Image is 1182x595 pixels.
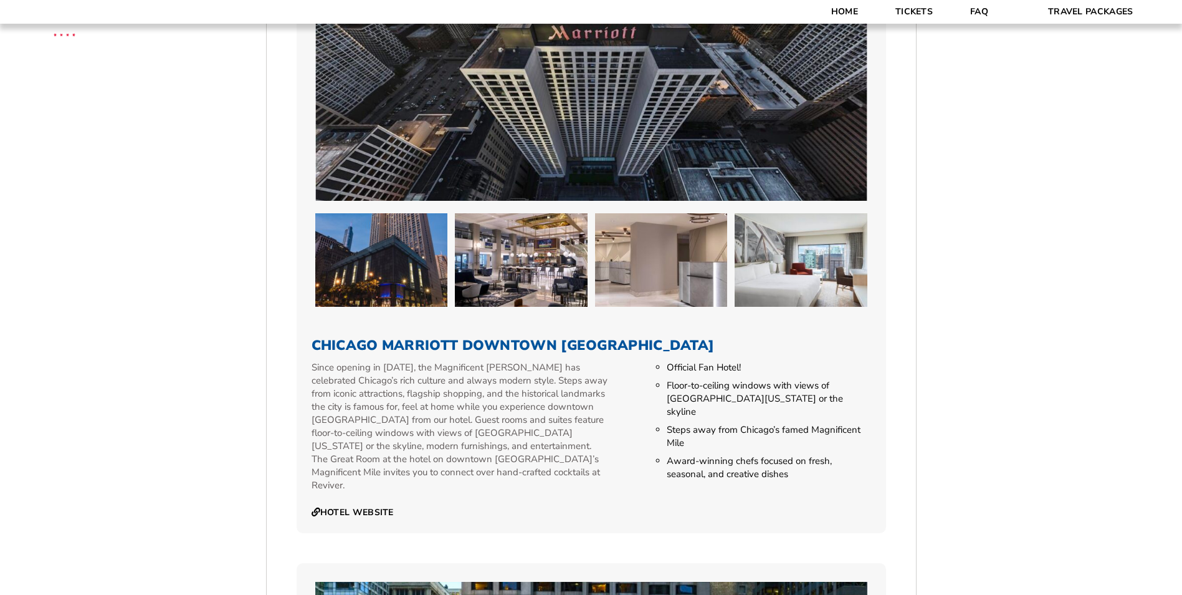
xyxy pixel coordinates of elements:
a: Hotel Website [312,507,394,518]
img: Chicago Marriott Downtown Magnificent Mile [315,213,448,307]
img: Chicago Marriott Downtown Magnificent Mile [455,213,588,307]
img: Chicago Marriott Downtown Magnificent Mile [735,213,867,307]
img: Chicago Marriott Downtown Magnificent Mile [595,213,728,307]
img: CBS Sports Thanksgiving Classic [37,6,92,60]
li: Official Fan Hotel! [667,361,870,374]
p: Since opening in [DATE], the Magnificent [PERSON_NAME] has celebrated Chicago’s rich culture and ... [312,361,610,492]
h3: Chicago Marriott Downtown [GEOGRAPHIC_DATA] [312,337,871,354]
li: Floor-to-ceiling windows with views of [GEOGRAPHIC_DATA][US_STATE] or the skyline [667,379,870,418]
li: Award-winning chefs focused on fresh, seasonal, and creative dishes [667,455,870,481]
li: Steps away from Chicago’s famed Magnificent Mile [667,423,870,450]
